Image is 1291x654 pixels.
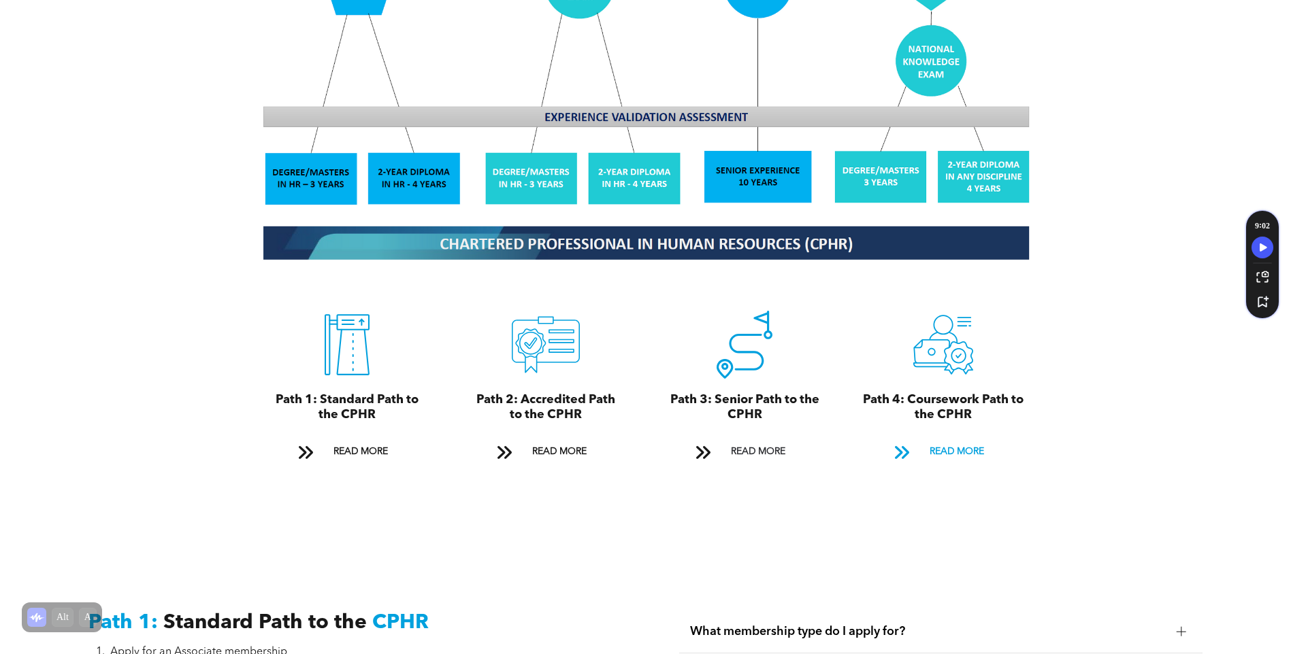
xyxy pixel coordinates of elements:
span: What membership type do I apply for? [690,624,1166,639]
span: Standard Path to the [163,613,367,633]
a: READ MORE [289,439,406,464]
span: Path 3: Senior Path to the CPHR [670,394,819,421]
span: Path 4: Coursework Path to the CPHR [863,394,1024,421]
a: READ MORE [487,439,604,464]
span: READ MORE [527,439,591,464]
span: Path 1: [88,613,158,633]
span: Path 2: Accredited Path to the CPHR [476,394,615,421]
a: READ MORE [885,439,1002,464]
a: READ MORE [686,439,803,464]
span: READ MORE [925,439,989,464]
span: READ MORE [726,439,790,464]
span: Path 1: Standard Path to the CPHR [276,394,419,421]
span: READ MORE [329,439,393,464]
span: CPHR [372,613,429,633]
